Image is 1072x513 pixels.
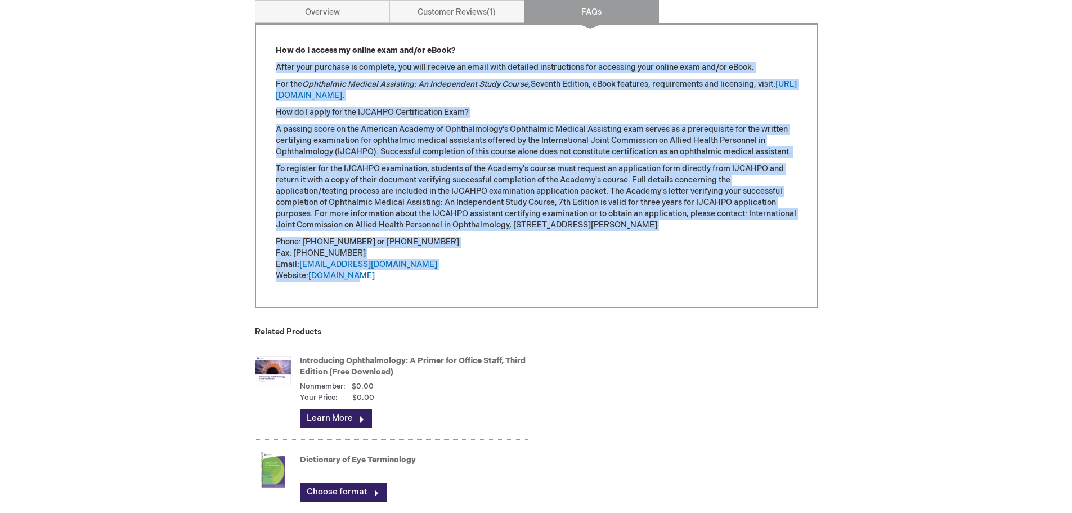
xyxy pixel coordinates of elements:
span: $0.00 [339,392,374,403]
span: 1 [487,7,496,17]
a: Learn More [300,409,372,428]
p: For the Seventh Edition, eBook features, requirements and licensing, visit: . [276,79,797,101]
img: Introducing Ophthalmology: A Primer for Office Staff, Third Edition (Free Download) [255,348,291,393]
a: [DOMAIN_NAME] [308,271,375,280]
strong: Your Price: [300,392,338,403]
p: A passing score on the American Academy of Ophthalmology’s Ophthalmic Medical Assisting exam serv... [276,124,797,158]
p: How do I apply for the IJCAHPO Certification Exam? [276,107,797,118]
a: Dictionary of Eye Terminology [300,455,416,465]
a: Introducing Ophthalmology: A Primer for Office Staff, Third Edition (Free Download) [300,356,526,377]
p: Phone: [PHONE_NUMBER] or [PHONE_NUMBER] Fax: [PHONE_NUMBER] Email: Website: [276,237,797,282]
strong: Nonmember: [300,381,346,392]
span: $0.00 [352,382,374,391]
a: Choose format [300,483,387,502]
em: Ophthalmic Medical Assisting: An Independent Study Course, [302,79,531,89]
p: To register for the IJCAHPO examination, students of the Academy's course must request an applica... [276,163,797,231]
img: Dictionary of Eye Terminology [255,447,291,492]
strong: How do I access my online exam and/or eBook? [276,46,455,55]
p: After your purchase is complete, you will receive an email with detailed instructions for accessi... [276,62,797,73]
strong: Related Products [255,327,321,337]
a: [EMAIL_ADDRESS][DOMAIN_NAME] [299,260,437,269]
